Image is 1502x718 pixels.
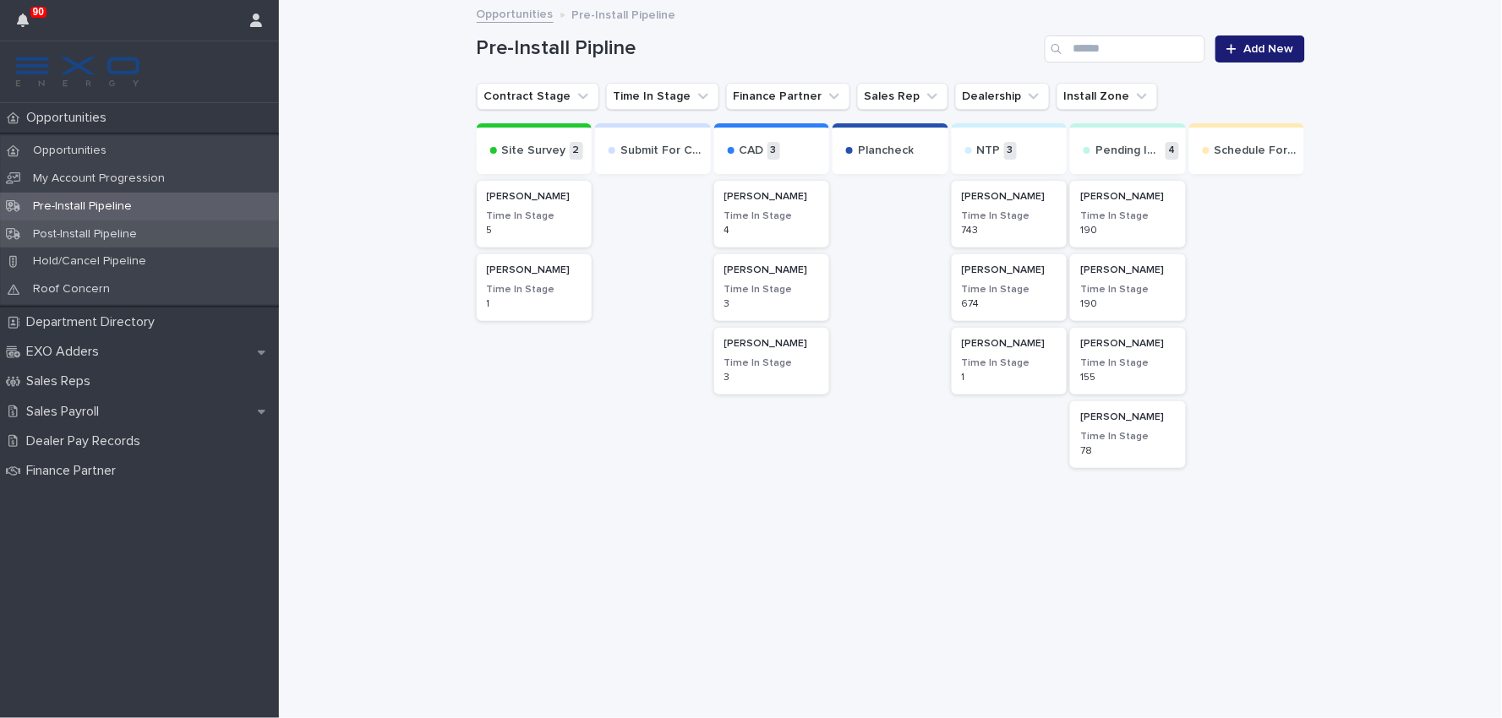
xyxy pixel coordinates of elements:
[724,191,820,203] p: [PERSON_NAME]
[1070,181,1186,247] a: [PERSON_NAME]Time In Stage190
[952,328,1068,394] a: [PERSON_NAME]Time In Stage1
[477,3,554,23] a: Opportunities
[962,356,1057,370] h3: Time In Stage
[714,254,830,321] a: [PERSON_NAME]Time In Stage3
[19,373,104,389] p: Sales Reps
[19,171,178,186] p: My Account Progression
[740,144,764,158] p: CAD
[962,191,1057,203] p: [PERSON_NAME]
[1080,445,1176,457] p: 78
[33,6,44,18] p: 90
[19,463,129,479] p: Finance Partner
[858,144,914,158] p: Plancheck
[724,298,820,310] p: 3
[1080,430,1176,443] h3: Time In Stage
[1080,191,1176,203] p: [PERSON_NAME]
[1080,264,1176,276] p: [PERSON_NAME]
[487,191,582,203] p: [PERSON_NAME]
[19,227,150,242] p: Post-Install Pipeline
[1080,225,1176,237] p: 190
[1070,401,1186,468] a: [PERSON_NAME]Time In Stage78
[724,264,820,276] p: [PERSON_NAME]
[1070,328,1186,394] a: [PERSON_NAME]Time In Stage155
[962,264,1057,276] p: [PERSON_NAME]
[14,55,142,89] img: FKS5r6ZBThi8E5hshIGi
[1080,372,1176,383] p: 155
[1080,338,1176,350] p: [PERSON_NAME]
[17,10,39,41] div: 90
[606,83,719,110] button: Time In Stage
[19,314,168,330] p: Department Directory
[19,282,123,296] p: Roof Concern
[477,181,593,247] a: [PERSON_NAME]Time In Stage5
[724,356,820,370] h3: Time In Stage
[1080,209,1176,223] h3: Time In Stage
[487,209,582,223] h3: Time In Stage
[487,225,582,237] p: 5
[1057,83,1158,110] button: Install Zone
[1244,43,1294,55] span: Add New
[572,4,676,23] p: Pre-Install Pipeline
[1004,142,1017,160] p: 3
[857,83,948,110] button: Sales Rep
[1045,35,1205,63] input: Search
[962,338,1057,350] p: [PERSON_NAME]
[962,209,1057,223] h3: Time In Stage
[19,110,120,126] p: Opportunities
[1166,142,1179,160] p: 4
[477,83,599,110] button: Contract Stage
[1215,144,1298,158] p: Schedule For Install
[952,254,1068,321] a: [PERSON_NAME]Time In Stage674
[962,283,1057,296] h3: Time In Stage
[1080,283,1176,296] h3: Time In Stage
[19,344,112,360] p: EXO Adders
[977,144,1001,158] p: NTP
[477,254,593,321] a: [PERSON_NAME]Time In Stage1
[724,225,820,237] p: 4
[477,36,1039,61] h1: Pre-Install Pipline
[487,283,582,296] h3: Time In Stage
[19,404,112,420] p: Sales Payroll
[962,298,1057,310] p: 674
[726,83,850,110] button: Finance Partner
[19,144,120,158] p: Opportunities
[1070,254,1186,321] a: [PERSON_NAME]Time In Stage190
[1080,356,1176,370] h3: Time In Stage
[767,142,780,160] p: 3
[714,328,830,394] a: [PERSON_NAME]Time In Stage3
[724,372,820,383] p: 3
[19,199,145,214] p: Pre-Install Pipeline
[952,181,1068,247] a: [PERSON_NAME]Time In Stage743
[1080,298,1176,310] p: 190
[1215,35,1304,63] a: Add New
[1080,411,1176,423] p: [PERSON_NAME]
[19,433,154,449] p: Dealer Pay Records
[955,83,1050,110] button: Dealership
[502,144,566,158] p: Site Survey
[962,372,1057,383] p: 1
[1095,144,1162,158] p: Pending Install Task
[962,225,1057,237] p: 743
[487,264,582,276] p: [PERSON_NAME]
[724,283,820,296] h3: Time In Stage
[724,338,820,350] p: [PERSON_NAME]
[570,142,583,160] p: 2
[714,181,830,247] a: [PERSON_NAME]Time In Stage4
[19,254,160,269] p: Hold/Cancel Pipeline
[724,209,820,223] h3: Time In Stage
[487,298,582,310] p: 1
[620,144,704,158] p: Submit For CAD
